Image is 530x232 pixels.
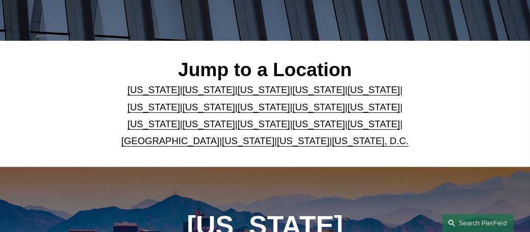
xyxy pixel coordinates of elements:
a: [US_STATE] [238,119,290,129]
a: [US_STATE] [277,135,330,146]
a: [US_STATE] [222,135,274,146]
a: [GEOGRAPHIC_DATA] [121,135,219,146]
a: [US_STATE] [128,102,180,112]
a: [US_STATE] [347,102,400,112]
a: Search this site [442,214,514,232]
a: [US_STATE] [128,84,180,95]
a: [US_STATE] [183,119,235,129]
a: [US_STATE] [292,84,345,95]
a: [US_STATE] [292,102,345,112]
a: [US_STATE] [128,119,180,129]
a: [US_STATE], D.C. [332,135,409,146]
p: | | | | | | | | | | | | | | | | | | [120,81,411,149]
a: [US_STATE] [292,119,345,129]
a: [US_STATE] [183,102,235,112]
a: [US_STATE] [238,102,290,112]
a: [US_STATE] [347,119,400,129]
a: [US_STATE] [347,84,400,95]
a: [US_STATE] [183,84,235,95]
a: [US_STATE] [238,84,290,95]
h2: Jump to a Location [120,58,411,81]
